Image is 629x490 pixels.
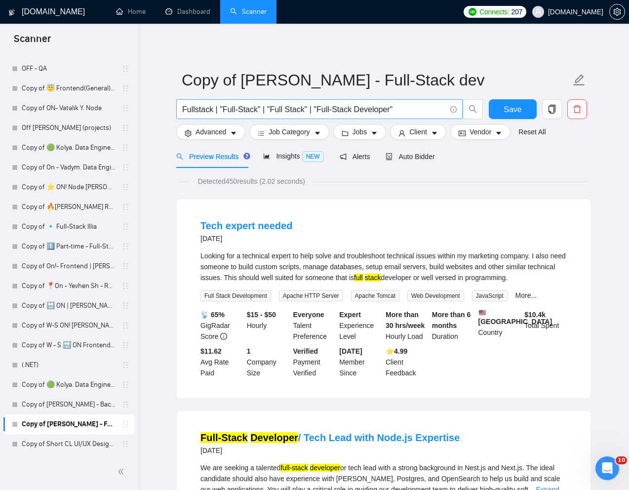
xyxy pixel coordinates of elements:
[340,153,347,160] span: notification
[200,347,222,355] b: $11.62
[302,151,324,162] span: NEW
[22,138,116,158] a: Copy of 🟢 Kolya. Data Engineer - General
[118,467,127,477] span: double-left
[333,124,387,140] button: folderJobscaret-down
[609,4,625,20] button: setting
[478,309,552,326] b: [GEOGRAPHIC_DATA]
[22,316,116,335] a: Copy of W-S ON! [PERSON_NAME]/ React Native
[567,99,587,119] button: delete
[230,7,267,16] a: searchScanner
[22,395,116,414] a: Copy of [PERSON_NAME] - Backend
[339,347,362,355] b: [DATE]
[200,311,225,319] b: 📡 65%
[22,335,116,355] a: Copy of W - S 🔛 ON Frontend - [PERSON_NAME] B | React
[464,105,482,114] span: search
[310,464,341,472] mark: developer
[121,183,129,191] span: holder
[371,129,378,137] span: caret-down
[245,309,291,342] div: Hourly
[390,124,446,140] button: userClientcaret-down
[258,129,265,137] span: bars
[22,237,116,256] a: Copy of 1️⃣ Part-time - Full-Stack Vitalii
[121,440,129,448] span: holder
[409,126,427,137] span: Client
[200,445,460,456] div: [DATE]
[185,129,192,137] span: setting
[459,129,466,137] span: idcard
[121,381,129,389] span: holder
[121,84,129,92] span: holder
[543,105,561,114] span: copy
[121,203,129,211] span: holder
[450,124,511,140] button: idcardVendorcaret-down
[121,420,129,428] span: holder
[121,361,129,369] span: holder
[263,153,270,160] span: area-chart
[200,233,292,245] div: [DATE]
[121,262,129,270] span: holder
[22,118,116,138] a: Off [PERSON_NAME] (projects)
[610,8,625,16] span: setting
[22,434,116,454] a: Copy of Short CL UI/UX Design - [PERSON_NAME]
[450,106,457,113] span: info-circle
[573,74,586,86] span: edit
[432,311,471,329] b: More than 6 months
[121,104,129,112] span: holder
[269,126,310,137] span: Job Category
[22,355,116,375] a: (.NET)
[22,177,116,197] a: Copy of ⭐️ ON! Node [PERSON_NAME]
[250,432,298,443] mark: Developer
[293,347,318,355] b: Verified
[479,309,486,316] img: 🇺🇸
[535,8,542,15] span: user
[200,290,271,301] span: Full Stack Development
[342,129,349,137] span: folder
[121,65,129,73] span: holder
[176,124,245,140] button: settingAdvancedcaret-down
[22,158,116,177] a: Copy of On - Vadym. Data Engineer - General
[22,296,116,316] a: Copy of 🔛 ON | [PERSON_NAME] B | Frontend/React
[22,256,116,276] a: Copy of On!- Frontend | [PERSON_NAME]
[476,309,523,342] div: Country
[176,153,183,160] span: search
[242,152,251,161] div: Tooltip anchor
[22,98,116,118] a: Copy of ON- Vatalik Y. Node
[495,129,502,137] span: caret-down
[339,311,361,319] b: Expert
[463,99,483,119] button: search
[511,6,522,17] span: 207
[386,153,434,161] span: Auto Bidder
[398,129,405,137] span: user
[200,220,292,231] a: Tech expert needed
[116,7,146,16] a: homeHome
[249,124,329,140] button: barsJob Categorycaret-down
[337,309,384,342] div: Experience Level
[196,126,226,137] span: Advanced
[407,290,464,301] span: Web Development
[22,59,116,79] a: OFF - QA
[340,153,370,161] span: Alerts
[293,311,324,319] b: Everyone
[121,401,129,408] span: holder
[247,347,251,355] b: 1
[230,129,237,137] span: caret-down
[200,432,460,443] a: Full-Stack Developer/ Tech Lead with Node.js Expertise
[609,8,625,16] a: setting
[354,274,363,282] mark: full
[121,322,129,329] span: holder
[200,250,567,283] div: Looking for a technical expert to help solve and troubleshoot technical issues within my marketin...
[384,346,430,378] div: Client Feedback
[245,346,291,378] div: Company Size
[191,176,312,187] span: Detected 450 results (2.02 seconds)
[365,274,381,282] mark: stack
[121,223,129,231] span: holder
[22,276,116,296] a: Copy of 📍On - Yevhen Sh - React General
[121,341,129,349] span: holder
[431,129,438,137] span: caret-down
[291,309,338,342] div: Talent Preference
[504,103,521,116] span: Save
[522,309,569,342] div: Total Spent
[280,464,308,472] mark: full-stack
[176,153,247,161] span: Preview Results
[22,375,116,395] a: Copy of 🟢 Kolya. Data Engineer - General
